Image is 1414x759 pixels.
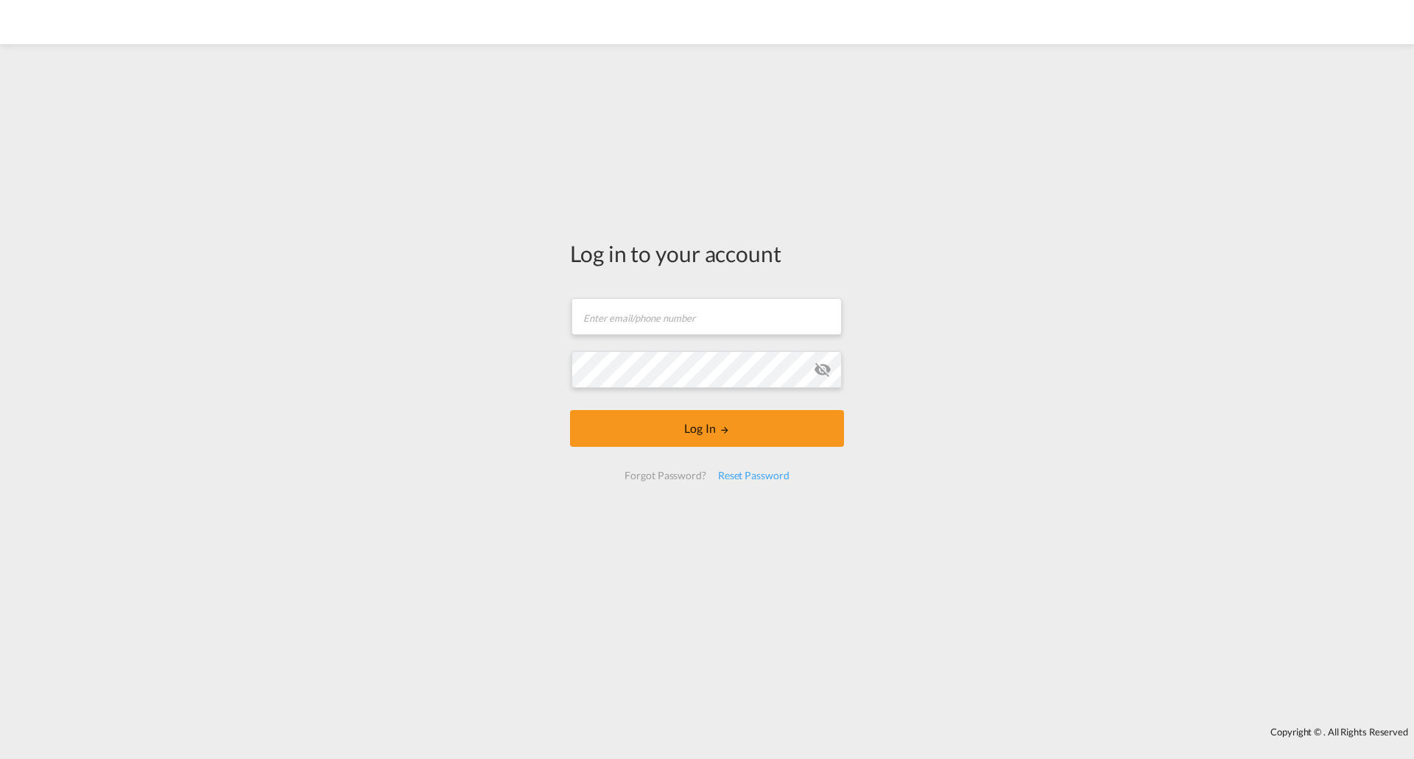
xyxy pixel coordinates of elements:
[571,298,842,335] input: Enter email/phone number
[619,462,711,489] div: Forgot Password?
[570,238,844,269] div: Log in to your account
[712,462,795,489] div: Reset Password
[570,410,844,447] button: LOGIN
[814,361,831,378] md-icon: icon-eye-off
